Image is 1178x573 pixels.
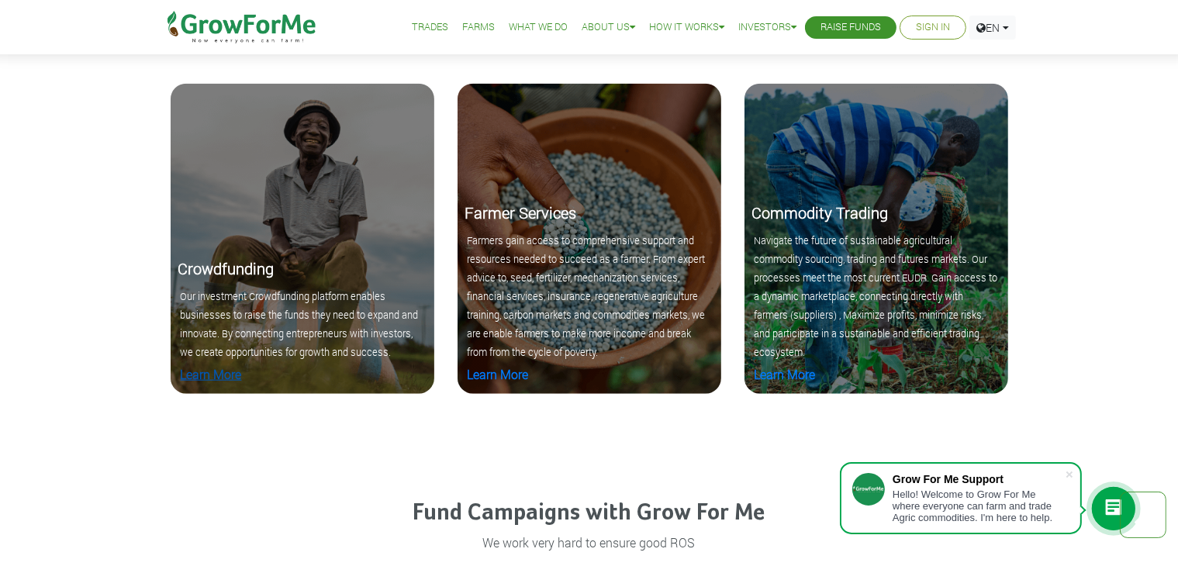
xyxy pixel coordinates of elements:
[893,473,1065,485] div: Grow For Me Support
[412,19,448,36] a: Trades
[468,366,529,382] a: Learn More
[173,533,1006,552] p: We work very hard to ensure good ROS
[462,19,495,36] a: Farms
[171,499,1008,527] h4: Fund Campaigns with Grow For Me
[582,19,635,36] a: About Us
[820,19,881,36] a: Raise Funds
[738,19,796,36] a: Investors
[755,366,816,382] a: Learn More
[649,19,724,36] a: How it Works
[465,202,577,223] b: Farmer Services
[969,16,1016,40] a: EN
[181,290,419,358] small: Our investment Crowdfunding platform enables businesses to raise the funds they need to expand an...
[752,202,889,223] b: Commodity Trading
[181,366,242,382] a: Learn More
[893,488,1065,523] div: Hello! Welcome to Grow For Me where everyone can farm and trade Agric commodities. I'm here to help.
[755,234,998,358] small: Navigate the future of sustainable agricultural commodity sourcing, trading and futures markets. ...
[509,19,568,36] a: What We Do
[178,258,275,278] b: Crowdfunding
[916,19,950,36] a: Sign In
[468,234,706,358] small: Farmers gain access to comprehensive support and resources needed to succeed as a farmer. From ex...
